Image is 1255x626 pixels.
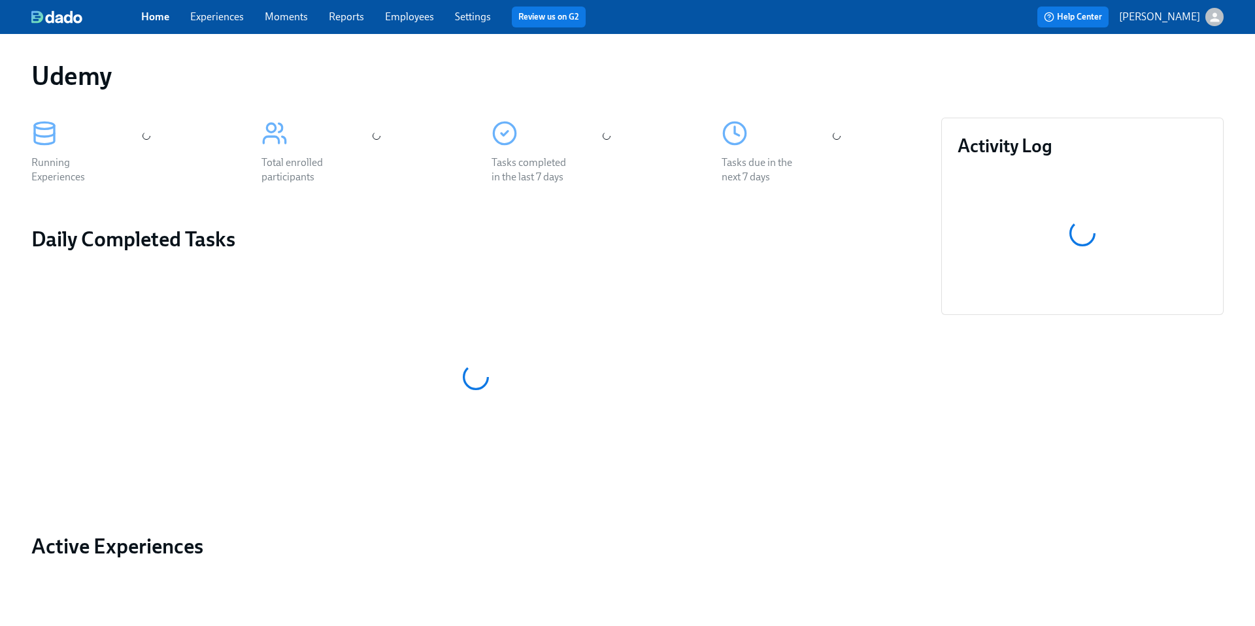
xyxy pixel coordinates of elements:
[518,10,579,24] a: Review us on G2
[31,60,112,91] h1: Udemy
[455,10,491,23] a: Settings
[1044,10,1102,24] span: Help Center
[265,10,308,23] a: Moments
[385,10,434,23] a: Employees
[31,226,920,252] h2: Daily Completed Tasks
[31,533,920,559] a: Active Experiences
[141,10,169,23] a: Home
[1037,7,1109,27] button: Help Center
[722,156,805,184] div: Tasks due in the next 7 days
[1119,8,1224,26] button: [PERSON_NAME]
[31,10,141,24] a: dado
[958,134,1207,157] h3: Activity Log
[261,156,345,184] div: Total enrolled participants
[190,10,244,23] a: Experiences
[1119,10,1200,24] p: [PERSON_NAME]
[329,10,364,23] a: Reports
[512,7,586,27] button: Review us on G2
[492,156,575,184] div: Tasks completed in the last 7 days
[31,10,82,24] img: dado
[31,156,115,184] div: Running Experiences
